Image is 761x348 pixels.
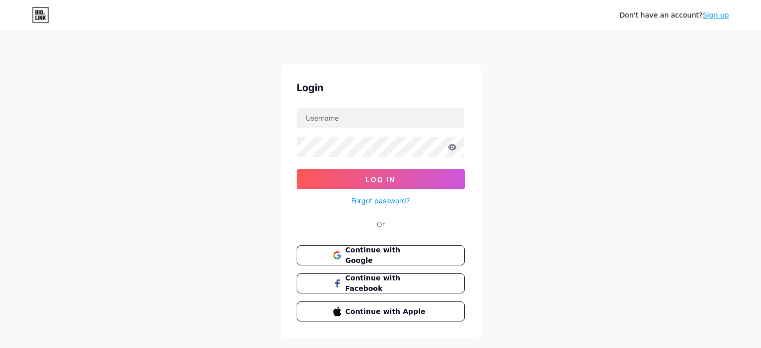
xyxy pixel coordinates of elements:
[619,10,729,21] div: Don't have an account?
[366,175,395,184] span: Log In
[297,273,465,293] button: Continue with Facebook
[345,306,428,317] span: Continue with Apple
[345,245,428,266] span: Continue with Google
[345,273,428,294] span: Continue with Facebook
[297,245,465,265] button: Continue with Google
[377,219,385,229] div: Or
[297,301,465,321] button: Continue with Apple
[297,80,465,95] div: Login
[297,169,465,189] button: Log In
[702,11,729,19] a: Sign up
[297,108,464,128] input: Username
[351,195,410,206] a: Forgot password?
